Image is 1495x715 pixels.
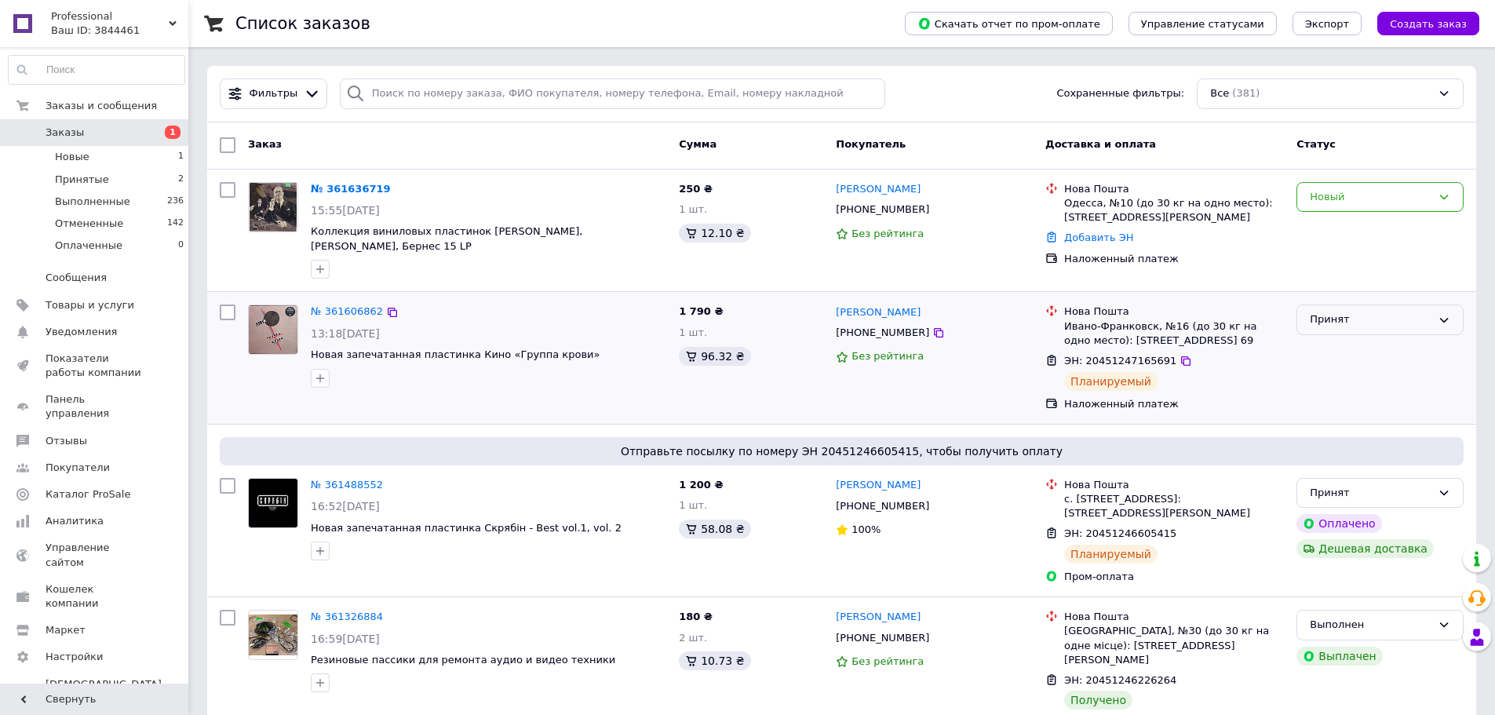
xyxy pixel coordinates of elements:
span: ЭН: 20451246226264 [1064,674,1176,686]
span: Уведомления [46,325,117,339]
a: Резиновые пассики для ремонта аудио и видео техники [311,654,615,666]
span: ЭН: 20451247165691 [1064,355,1176,367]
span: Отправьте посылку по номеру ЭН 20451246605415, чтобы получить оплату [226,443,1457,459]
span: Заказы и сообщения [46,99,157,113]
button: Скачать отчет по пром-оплате [905,12,1113,35]
a: Новая запечатанная пластинка Кино «Группа крови» [311,348,600,360]
a: Коллекция виниловых пластинок [PERSON_NAME], [PERSON_NAME], Бернес 15 LP [311,225,582,252]
h1: Список заказов [235,14,370,33]
div: Одесса, №10 (до 30 кг на одно место): [STREET_ADDRESS][PERSON_NAME] [1064,196,1284,224]
span: Статус [1296,138,1336,150]
div: с. [STREET_ADDRESS]: [STREET_ADDRESS][PERSON_NAME] [1064,492,1284,520]
span: 16:52[DATE] [311,500,380,513]
a: Новая запечатанная пластинка Скрябін - Best vol.1, vol. 2 [311,522,622,534]
button: Экспорт [1293,12,1362,35]
div: Нова Пошта [1064,610,1284,624]
span: Показатели работы компании [46,352,145,380]
div: [GEOGRAPHIC_DATA], №30 (до 30 кг на одне місце): [STREET_ADDRESS][PERSON_NAME] [1064,624,1284,667]
span: Заказы [46,126,84,140]
span: Все [1210,86,1229,101]
span: 16:59[DATE] [311,633,380,645]
div: 10.73 ₴ [679,651,750,670]
div: Дешевая доставка [1296,539,1434,558]
div: Наложенный платеж [1064,252,1284,266]
button: Управление статусами [1129,12,1277,35]
a: Фото товару [248,182,298,232]
span: Создать заказ [1390,18,1467,30]
div: [PHONE_NUMBER] [833,496,932,516]
span: Без рейтинга [851,228,924,239]
img: Фото товару [249,615,297,656]
a: Фото товару [248,478,298,528]
div: Выполнен [1310,617,1431,633]
div: Наложенный платеж [1064,397,1284,411]
span: 13:18[DATE] [311,327,380,340]
img: Фото товару [249,479,297,527]
button: Создать заказ [1377,12,1479,35]
span: 236 [167,195,184,209]
a: Фото товару [248,305,298,355]
span: ЭН: 20451246605415 [1064,527,1176,539]
span: 180 ₴ [679,611,713,622]
a: [PERSON_NAME] [836,478,921,493]
span: 100% [851,523,881,535]
span: Панель управления [46,392,145,421]
div: [PHONE_NUMBER] [833,628,932,648]
span: 1 шт. [679,499,707,511]
span: Покупатель [836,138,906,150]
span: 0 [178,239,184,253]
div: [PHONE_NUMBER] [833,199,932,220]
span: Отзывы [46,434,87,448]
a: Фото товару [248,610,298,660]
input: Поиск по номеру заказа, ФИО покупателя, номеру телефона, Email, номеру накладной [340,78,886,109]
img: Фото товару [250,183,297,232]
a: [PERSON_NAME] [836,610,921,625]
span: 2 [178,173,184,187]
div: 96.32 ₴ [679,347,750,366]
div: Нова Пошта [1064,182,1284,196]
a: № 361326884 [311,611,383,622]
span: Экспорт [1305,18,1349,30]
a: Добавить ЭН [1064,232,1133,243]
div: Нова Пошта [1064,305,1284,319]
div: Планируемый [1064,545,1158,564]
span: Без рейтинга [851,350,924,362]
div: Нова Пошта [1064,478,1284,492]
span: Доставка и оплата [1045,138,1156,150]
a: [PERSON_NAME] [836,182,921,197]
span: Маркет [46,623,86,637]
span: Сообщения [46,271,107,285]
span: 1 200 ₴ [679,479,723,491]
span: 1 шт. [679,203,707,215]
span: 15:55[DATE] [311,204,380,217]
span: 2 шт. [679,632,707,644]
div: Ивано-Франковск, №16 (до 30 кг на одно место): [STREET_ADDRESS] 69 [1064,319,1284,348]
span: Без рейтинга [851,655,924,667]
span: Управление статусами [1141,18,1264,30]
span: Professional [51,9,169,24]
span: Сумма [679,138,717,150]
span: Принятые [55,173,109,187]
div: Пром-оплата [1064,570,1284,584]
div: Новый [1310,189,1431,206]
span: 250 ₴ [679,183,713,195]
div: Планируемый [1064,372,1158,391]
span: 1 790 ₴ [679,305,723,317]
div: 12.10 ₴ [679,224,750,243]
span: Товары и услуги [46,298,134,312]
span: Выполненные [55,195,130,209]
div: Принят [1310,312,1431,328]
div: 58.08 ₴ [679,520,750,538]
img: Фото товару [249,305,297,354]
span: Фильтры [250,86,298,101]
span: Отмененные [55,217,123,231]
span: Сохраненные фильтры: [1056,86,1184,101]
div: Выплачен [1296,647,1382,666]
a: Создать заказ [1362,17,1479,29]
span: Покупатели [46,461,110,475]
span: Заказ [248,138,282,150]
input: Поиск [9,56,184,84]
span: Новые [55,150,89,164]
